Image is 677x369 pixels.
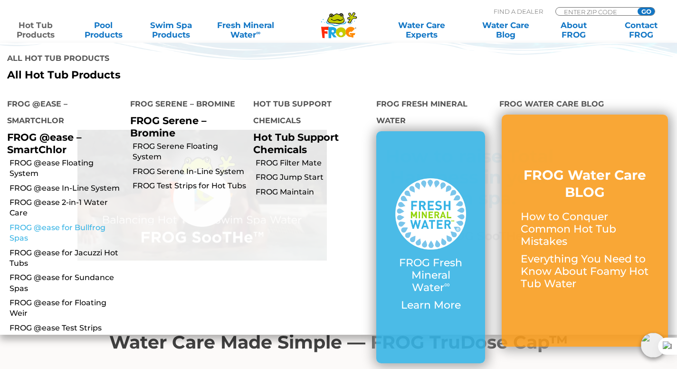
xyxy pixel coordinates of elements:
[133,141,246,163] a: FROG Serene Floating System
[563,8,627,16] input: Zip Code Form
[10,323,123,333] a: FROG @ease Test Strips
[10,298,123,319] a: FROG @ease for Floating Weir
[256,29,260,36] sup: ∞
[10,20,62,39] a: Hot TubProducts
[77,20,130,39] a: PoolProducts
[521,253,649,291] p: Everything You Need to Know About Foamy Hot Tub Water
[130,115,239,138] p: FROG Serene – Bromine
[10,272,123,294] a: FROG @ease for Sundance Spas
[641,333,666,358] img: openIcon
[145,20,198,39] a: Swim SpaProducts
[253,131,362,155] p: Hot Tub Support Chemicals
[7,69,332,81] a: All Hot Tub Products
[212,20,278,39] a: Fresh MineralWater∞
[494,7,543,16] p: Find A Dealer
[499,96,670,115] h4: FROG Water Care Blog
[395,257,466,294] p: FROG Fresh Mineral Water
[10,158,123,179] a: FROG @ease Floating System
[133,166,246,177] a: FROG Serene In-Line System
[521,166,649,295] a: FROG Water Care BLOG How to Conquer Common Hot Tub Mistakes Everything You Need to Know About Foa...
[10,197,123,219] a: FROG @ease 2-in-1 Water Care
[253,96,362,131] h4: Hot Tub Support Chemicals
[395,178,466,316] a: FROG Fresh Mineral Water∞ Learn More
[256,172,369,183] a: FROG Jump Start
[521,166,649,201] h3: FROG Water Care BLOG
[615,20,667,39] a: ContactFROG
[77,332,600,353] h2: Water Care Made Simple — FROG TruDose Cap™
[379,20,465,39] a: Water CareExperts
[7,96,116,131] h4: FROG @ease – SmartChlor
[376,96,485,131] h4: FROG Fresh Mineral Water
[547,20,600,39] a: AboutFROG
[10,183,123,194] a: FROG @ease In-Line System
[395,299,466,311] p: Learn More
[7,131,116,155] p: FROG @ease – SmartChlor
[256,187,369,197] a: FROG Maintain
[479,20,532,39] a: Water CareBlog
[521,211,649,248] p: How to Conquer Common Hot Tub Mistakes
[130,96,239,115] h4: FROG Serene – Bromine
[444,280,450,289] sup: ∞
[10,248,123,269] a: FROG @ease for Jacuzzi Hot Tubs
[10,223,123,244] a: FROG @ease for Bullfrog Spas
[256,158,369,168] a: FROG Filter Mate
[133,181,246,191] a: FROG Test Strips for Hot Tubs
[7,50,332,69] h4: All Hot Tub Products
[638,8,655,15] input: GO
